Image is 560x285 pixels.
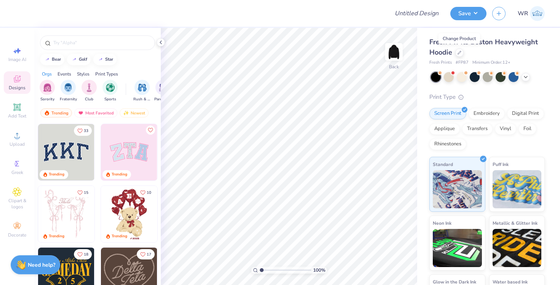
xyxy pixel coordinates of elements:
span: Image AI [8,56,26,63]
span: 10 [147,191,151,195]
div: Trending [40,108,72,118]
button: Like [74,126,92,136]
div: Trending [49,172,64,177]
span: Clipart & logos [4,198,30,210]
div: Transfers [462,123,493,135]
button: filter button [133,80,151,102]
button: Like [146,126,155,135]
span: Minimum Order: 12 + [472,60,510,66]
button: Save [450,7,486,20]
span: 100 % [313,267,325,274]
span: # FP87 [456,60,469,66]
div: Back [389,63,399,70]
div: Most Favorited [74,108,117,118]
img: d12a98c7-f0f7-4345-bf3a-b9f1b718b86e [94,186,150,242]
a: WR [518,6,545,21]
div: filter for Fraternity [60,80,77,102]
strong: Need help? [28,261,55,269]
span: 15 [84,191,88,195]
span: Standard [433,160,453,168]
div: Digital Print [507,108,544,119]
div: golf [79,57,87,61]
span: Sorority [40,97,54,102]
img: 5ee11766-d822-42f5-ad4e-763472bf8dcf [157,124,213,180]
div: Trending [49,233,64,239]
img: Neon Ink [433,229,482,267]
img: 3b9aba4f-e317-4aa7-a679-c95a879539bd [38,124,94,180]
div: filter for Sorority [40,80,55,102]
button: Like [74,187,92,198]
div: Styles [77,71,90,77]
span: 17 [147,253,151,256]
button: star [93,54,117,65]
span: Sports [104,97,116,102]
button: Like [137,187,155,198]
div: Events [58,71,71,77]
span: Fraternity [60,97,77,102]
div: Print Type [429,93,545,101]
img: trend_line.gif [44,57,50,62]
button: filter button [60,80,77,102]
div: filter for Rush & Bid [133,80,151,102]
button: golf [67,54,91,65]
span: Puff Ink [493,160,509,168]
img: trend_line.gif [98,57,104,62]
input: Try "Alpha" [53,39,150,47]
span: Greek [11,169,23,176]
img: Metallic & Glitter Ink [493,229,542,267]
div: Change Product [438,33,480,44]
div: Screen Print [429,108,466,119]
img: 83dda5b0-2158-48ca-832c-f6b4ef4c4536 [38,186,94,242]
img: Standard [433,170,482,208]
div: Trending [112,233,127,239]
img: most_fav.gif [78,110,84,116]
div: filter for Sports [102,80,118,102]
span: Club [85,97,93,102]
span: Add Text [8,113,26,119]
img: trend_line.gif [71,57,77,62]
div: Orgs [42,71,52,77]
div: filter for Club [82,80,97,102]
div: Applique [429,123,460,135]
span: Rush & Bid [133,97,151,102]
div: Vinyl [495,123,516,135]
button: filter button [82,80,97,102]
img: Newest.gif [123,110,129,116]
div: Newest [120,108,149,118]
div: Print Types [95,71,118,77]
div: bear [52,57,61,61]
span: Decorate [8,232,26,238]
img: Sorority Image [43,83,52,92]
img: Rush & Bid Image [138,83,147,92]
button: filter button [154,80,172,102]
img: 587403a7-0594-4a7f-b2bd-0ca67a3ff8dd [101,186,157,242]
input: Untitled Design [389,6,445,21]
img: Puff Ink [493,170,542,208]
span: Parent's Weekend [154,97,172,102]
img: e74243e0-e378-47aa-a400-bc6bcb25063a [157,186,213,242]
span: Designs [9,85,26,91]
span: Metallic & Glitter Ink [493,219,538,227]
div: Rhinestones [429,138,466,150]
div: star [105,57,113,61]
div: filter for Parent's Weekend [154,80,172,102]
img: Back [386,44,402,60]
div: Foil [518,123,536,135]
span: Neon Ink [433,219,451,227]
div: Embroidery [469,108,505,119]
span: 18 [84,253,88,256]
span: 33 [84,129,88,133]
button: filter button [102,80,118,102]
span: Fresh Prints [429,60,452,66]
button: Like [137,249,155,259]
img: 9980f5e8-e6a1-4b4a-8839-2b0e9349023c [101,124,157,180]
button: Like [74,249,92,259]
img: Sports Image [106,83,115,92]
button: bear [40,54,64,65]
img: trending.gif [44,110,50,116]
img: edfb13fc-0e43-44eb-bea2-bf7fc0dd67f9 [94,124,150,180]
img: Fraternity Image [64,83,72,92]
div: Trending [112,172,127,177]
button: filter button [40,80,55,102]
img: Club Image [85,83,93,92]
